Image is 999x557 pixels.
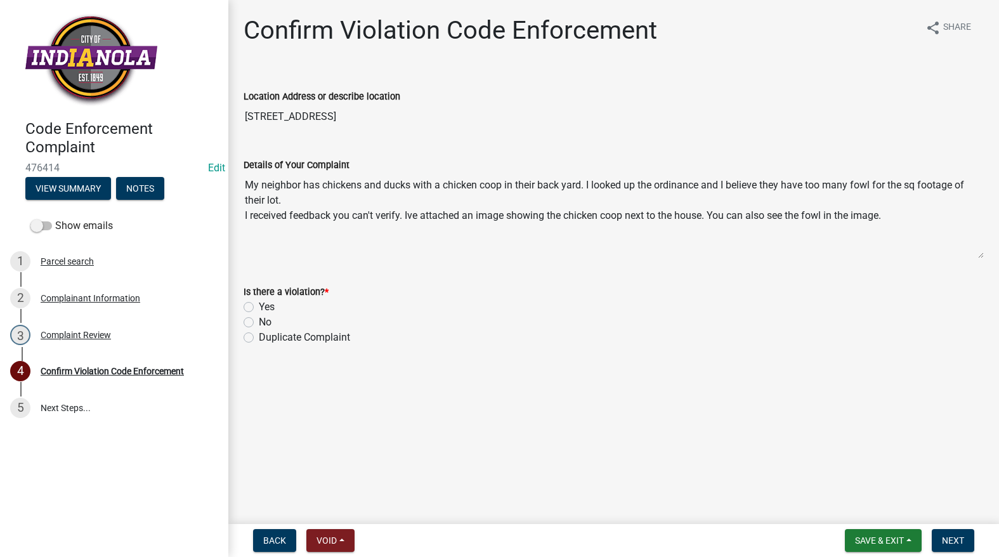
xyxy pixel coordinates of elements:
button: Void [306,529,355,552]
div: Parcel search [41,257,94,266]
div: Complainant Information [41,294,140,303]
label: Yes [259,299,275,315]
div: Complaint Review [41,331,111,339]
i: share [925,20,941,36]
button: View Summary [25,177,111,200]
span: Next [942,535,964,546]
button: shareShare [915,15,981,40]
span: Void [317,535,337,546]
div: 2 [10,288,30,308]
div: 5 [10,398,30,418]
label: Is there a violation? [244,288,329,297]
h4: Code Enforcement Complaint [25,120,218,157]
span: Save & Exit [855,535,904,546]
img: City of Indianola, Iowa [25,13,157,107]
div: 4 [10,361,30,381]
div: Confirm Violation Code Enforcement [41,367,184,376]
wm-modal-confirm: Edit Application Number [208,162,225,174]
label: Details of Your Complaint [244,161,349,170]
h1: Confirm Violation Code Enforcement [244,15,657,46]
a: Edit [208,162,225,174]
wm-modal-confirm: Notes [116,184,164,194]
button: Next [932,529,974,552]
div: 1 [10,251,30,272]
button: Back [253,529,296,552]
label: Location Address or describe location [244,93,400,102]
span: Back [263,535,286,546]
div: 3 [10,325,30,345]
label: No [259,315,271,330]
wm-modal-confirm: Summary [25,184,111,194]
button: Save & Exit [845,529,922,552]
span: Share [943,20,971,36]
textarea: My neighbor has chickens and ducks with a chicken coop in their back yard. I looked up the ordina... [244,173,984,259]
button: Notes [116,177,164,200]
span: 476414 [25,162,203,174]
label: Show emails [30,218,113,233]
label: Duplicate Complaint [259,330,350,345]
